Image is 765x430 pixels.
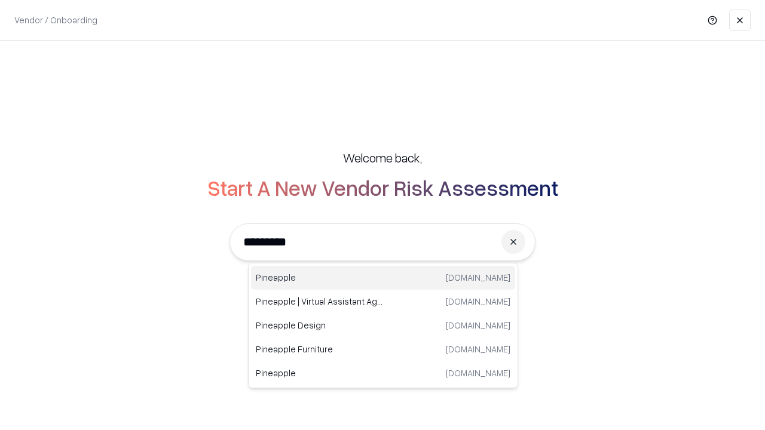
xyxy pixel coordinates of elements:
p: Pineapple Design [256,319,383,331]
p: [DOMAIN_NAME] [446,343,510,355]
p: Pineapple | Virtual Assistant Agency [256,295,383,308]
p: [DOMAIN_NAME] [446,271,510,284]
h5: Welcome back, [343,149,422,166]
h2: Start A New Vendor Risk Assessment [207,176,558,199]
p: Pineapple [256,271,383,284]
div: Suggestions [248,263,518,388]
p: Vendor / Onboarding [14,14,97,26]
p: [DOMAIN_NAME] [446,367,510,379]
p: Pineapple [256,367,383,379]
p: [DOMAIN_NAME] [446,295,510,308]
p: [DOMAIN_NAME] [446,319,510,331]
p: Pineapple Furniture [256,343,383,355]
